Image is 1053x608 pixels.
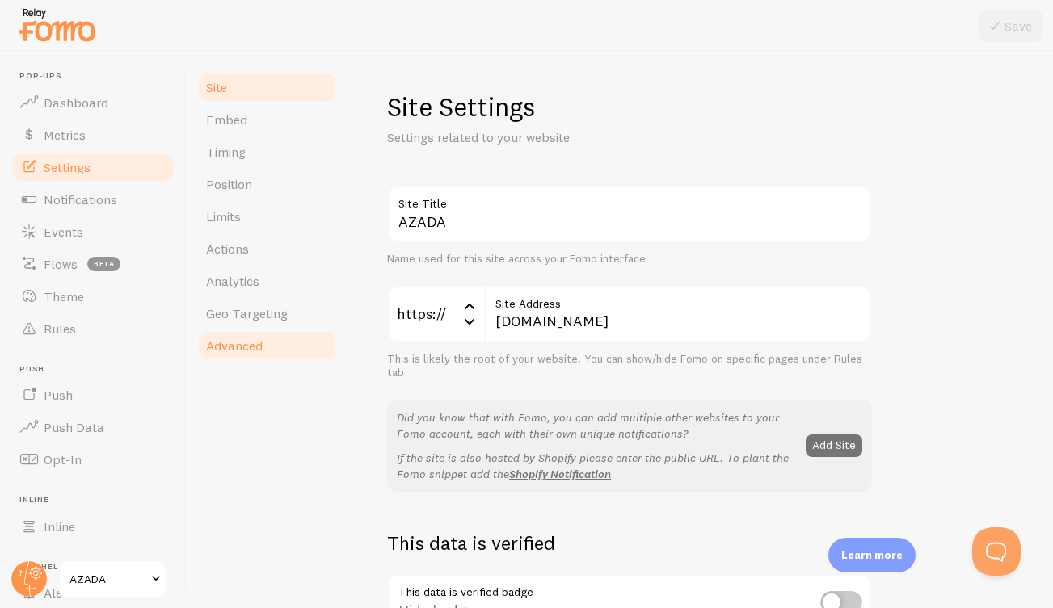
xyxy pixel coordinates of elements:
[841,547,903,563] p: Learn more
[206,338,263,354] span: Advanced
[19,364,176,375] span: Push
[828,538,916,572] div: Learn more
[19,71,176,82] span: Pop-ups
[44,288,84,304] span: Theme
[206,273,259,289] span: Analytics
[196,265,338,297] a: Analytics
[484,286,872,313] label: Site Address
[806,434,862,457] button: Add Site
[196,103,338,136] a: Embed
[206,144,246,160] span: Timing
[196,136,338,168] a: Timing
[44,518,75,535] span: Inline
[387,286,484,342] div: https://
[10,183,176,216] a: Notifications
[10,411,176,443] a: Push Data
[44,321,76,337] span: Rules
[10,86,176,119] a: Dashboard
[19,495,176,505] span: Inline
[387,252,872,266] div: Name used for this site across your Fomo interface
[44,94,108,111] span: Dashboard
[44,419,104,435] span: Push Data
[206,208,241,224] span: Limits
[58,560,167,598] a: AZADA
[10,216,176,248] a: Events
[44,451,82,468] span: Opt-In
[509,467,611,481] a: Shopify Notification
[972,527,1021,576] iframe: Help Scout Beacon - Open
[10,119,176,151] a: Metrics
[387,186,872,213] label: Site Title
[196,233,338,265] a: Actions
[397,409,796,442] p: Did you know that with Fomo, you can add multiple other websites to your Fomo account, each with ...
[44,387,73,403] span: Push
[44,224,83,240] span: Events
[196,168,338,200] a: Position
[206,111,247,128] span: Embed
[387,90,872,124] h1: Site Settings
[206,79,227,95] span: Site
[10,379,176,411] a: Push
[10,443,176,476] a: Opt-In
[44,256,78,272] span: Flows
[206,241,249,257] span: Actions
[397,450,796,482] p: If the site is also hosted by Shopify please enter the public URL. To plant the Fomo snippet add the
[44,191,117,208] span: Notifications
[10,312,176,345] a: Rules
[87,257,120,271] span: beta
[196,329,338,362] a: Advanced
[387,128,775,147] p: Settings related to your website
[10,151,176,183] a: Settings
[17,4,98,45] img: fomo-relay-logo-orange.svg
[196,200,338,233] a: Limits
[387,530,872,556] h2: This data is verified
[69,569,146,589] span: AZADA
[10,510,176,543] a: Inline
[206,305,288,321] span: Geo Targeting
[44,159,91,175] span: Settings
[44,127,86,143] span: Metrics
[196,297,338,329] a: Geo Targeting
[196,71,338,103] a: Site
[10,248,176,280] a: Flows beta
[206,176,252,192] span: Position
[484,286,872,342] input: myhonestcompany.com
[387,352,872,380] div: This is likely the root of your website. You can show/hide Fomo on specific pages under Rules tab
[10,280,176,312] a: Theme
